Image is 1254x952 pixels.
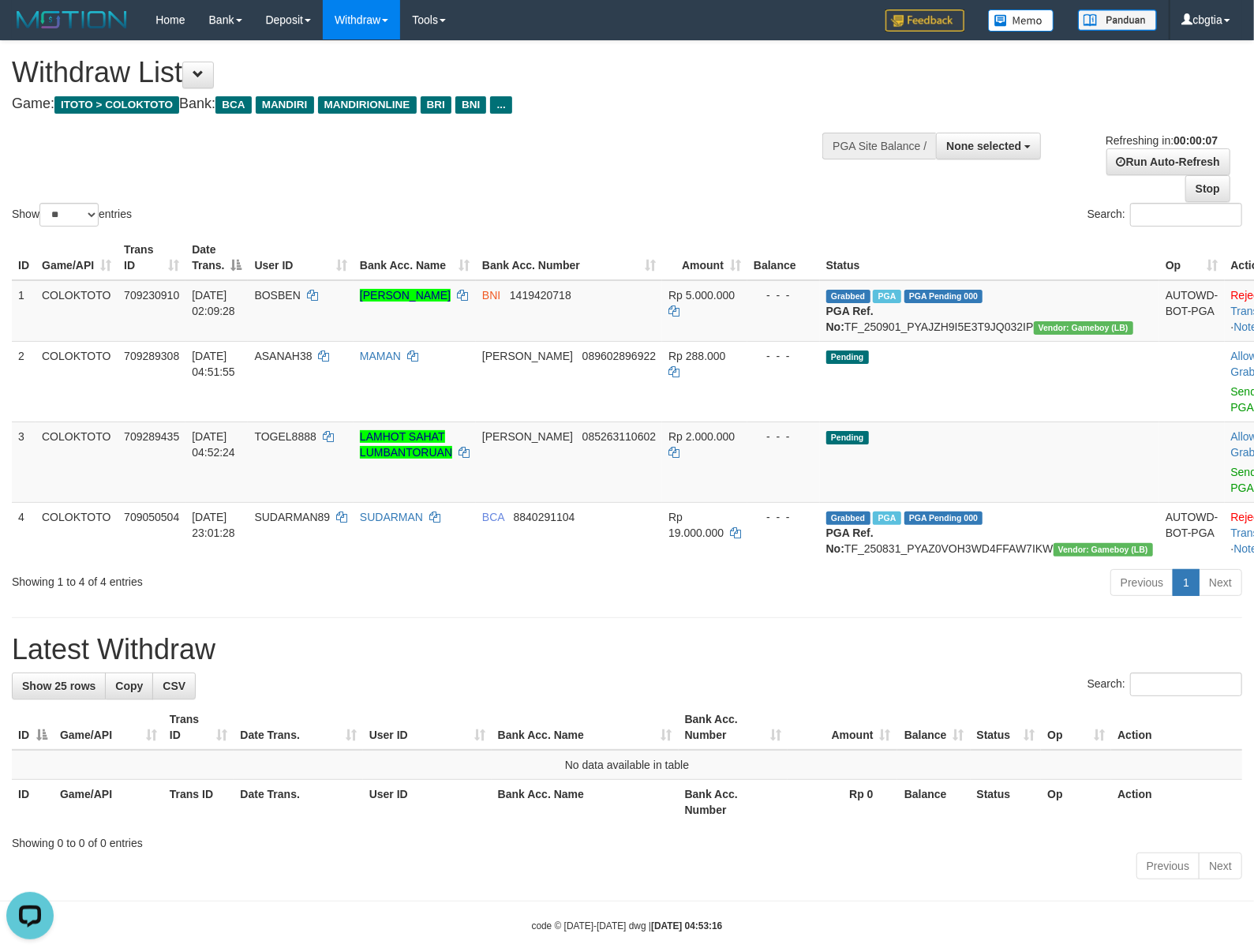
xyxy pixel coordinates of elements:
[1041,780,1111,825] th: Op
[873,290,900,303] span: Marked by cbgtia
[192,289,235,317] span: [DATE] 02:09:28
[12,780,54,825] th: ID
[820,235,1159,280] th: Status
[254,511,330,523] span: SUDARMAN89
[1159,502,1225,563] td: AUTOWD-BOT-PGA
[1199,853,1242,879] a: Next
[747,235,820,280] th: Balance
[1111,705,1242,750] th: Action
[185,235,248,280] th: Date Trans.: activate to sort column descending
[826,305,874,333] b: PGA Ref. No:
[1136,853,1200,879] a: Previous
[897,780,971,825] th: Balance
[1199,569,1242,596] a: Next
[54,96,179,114] span: ITOTO > COLOKTOTO
[754,509,814,525] div: - - -
[826,290,870,303] span: Grabbed
[885,9,964,32] img: Feedback.jpg
[363,780,492,825] th: User ID
[118,235,185,280] th: Trans ID: activate to sort column ascending
[679,780,788,825] th: Bank Acc. Number
[492,780,679,825] th: Bank Acc. Name
[12,705,54,750] th: ID: activate to sort column descending
[192,430,235,459] span: [DATE] 04:52:24
[788,780,897,825] th: Rp 0
[482,289,500,302] span: BNI
[1111,780,1242,825] th: Action
[788,705,897,750] th: Amount: activate to sort column ascending
[124,511,179,523] span: 709050504
[163,780,234,825] th: Trans ID
[476,235,662,280] th: Bank Acc. Number: activate to sort column ascending
[163,680,185,692] span: CSV
[826,350,869,364] span: Pending
[532,920,723,931] small: code © [DATE]-[DATE] dwg |
[668,289,735,302] span: Rp 5.000.000
[820,280,1159,342] td: TF_250901_PYAJZH9I5E3T9JQ032IP
[988,9,1054,32] img: Button%20Memo.svg
[1087,203,1242,227] label: Search:
[971,780,1042,825] th: Status
[192,350,235,378] span: [DATE] 04:51:55
[897,705,971,750] th: Balance: activate to sort column ascending
[12,634,1242,665] h1: Latest Withdraw
[482,511,504,523] span: BCA
[254,350,312,362] span: ASANAH38
[22,680,95,692] span: Show 25 rows
[39,203,99,227] select: Showentries
[360,350,401,362] a: MAMAN
[754,348,814,364] div: - - -
[115,680,143,692] span: Copy
[354,235,476,280] th: Bank Acc. Name: activate to sort column ascending
[421,96,451,114] span: BRI
[1130,203,1242,227] input: Search:
[1185,175,1230,202] a: Stop
[54,705,163,750] th: Game/API: activate to sort column ascending
[482,430,573,443] span: [PERSON_NAME]
[1130,673,1242,696] input: Search:
[754,429,814,444] div: - - -
[1174,134,1218,147] strong: 00:00:07
[215,96,251,114] span: BCA
[1110,569,1174,596] a: Previous
[946,140,1021,152] span: None selected
[36,422,118,502] td: COLOKTOTO
[54,780,163,825] th: Game/API
[36,235,118,280] th: Game/API: activate to sort column ascending
[490,96,511,114] span: ...
[12,673,106,699] a: Show 25 rows
[254,430,316,443] span: TOGEL8888
[234,705,362,750] th: Date Trans.: activate to sort column ascending
[12,235,36,280] th: ID
[651,920,722,931] strong: [DATE] 04:53:16
[36,280,118,342] td: COLOKTOTO
[904,290,983,303] span: PGA Pending
[234,780,362,825] th: Date Trans.
[6,6,54,54] button: Open LiveChat chat widget
[482,350,573,362] span: [PERSON_NAME]
[582,350,656,362] span: Copy 089602896922 to clipboard
[492,705,679,750] th: Bank Acc. Name: activate to sort column ascending
[1041,705,1111,750] th: Op: activate to sort column ascending
[256,96,314,114] span: MANDIRI
[822,133,936,159] div: PGA Site Balance /
[510,289,571,302] span: Copy 1419420718 to clipboard
[163,705,234,750] th: Trans ID: activate to sort column ascending
[124,289,179,302] span: 709230910
[192,511,235,539] span: [DATE] 23:01:28
[12,502,36,563] td: 4
[668,430,735,443] span: Rp 2.000.000
[1054,543,1153,557] span: Vendor URL: https://dashboard.q2checkout.com/secure
[668,511,724,539] span: Rp 19.000.000
[820,502,1159,563] td: TF_250831_PYAZ0VOH3WD4FFAW7IKW
[12,750,1242,780] td: No data available in table
[1078,9,1157,31] img: panduan.png
[826,527,874,555] b: PGA Ref. No:
[124,350,179,362] span: 709289308
[12,341,36,422] td: 2
[1106,134,1218,147] span: Refreshing in:
[455,96,486,114] span: BNI
[904,512,983,525] span: PGA Pending
[12,280,36,342] td: 1
[1106,148,1230,175] a: Run Auto-Refresh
